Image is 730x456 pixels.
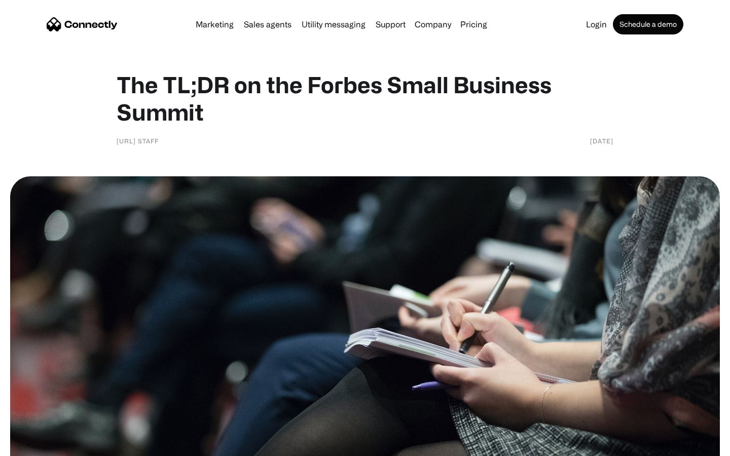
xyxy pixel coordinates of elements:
[412,17,454,31] div: Company
[582,20,611,28] a: Login
[117,71,613,126] h1: The TL;DR on the Forbes Small Business Summit
[117,136,159,146] div: [URL] Staff
[298,20,370,28] a: Utility messaging
[240,20,296,28] a: Sales agents
[456,20,491,28] a: Pricing
[590,136,613,146] div: [DATE]
[372,20,410,28] a: Support
[415,17,451,31] div: Company
[613,14,683,34] a: Schedule a demo
[47,17,118,32] a: home
[192,20,238,28] a: Marketing
[20,438,61,452] ul: Language list
[10,438,61,452] aside: Language selected: English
